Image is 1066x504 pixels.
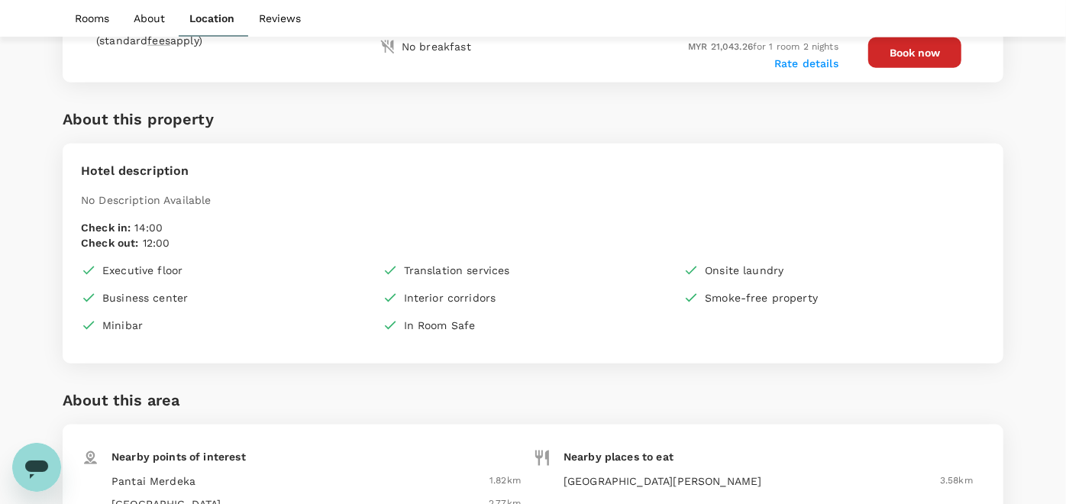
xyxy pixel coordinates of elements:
span: Onsite laundry [705,263,783,278]
span: In Room Safe [404,318,476,333]
span: Executive floor [102,263,183,278]
label: Rate details [774,57,838,69]
span: Translation services [404,263,510,278]
h6: About this property [63,107,214,131]
p: Location [189,11,234,26]
p: 14:00 [81,220,985,235]
span: fees [147,34,170,47]
h6: [GEOGRAPHIC_DATA][PERSON_NAME] [564,473,762,490]
h6: Pantai Merdeka [111,473,418,490]
span: 1.82 km [418,473,521,490]
span: Interior corridors [404,290,496,305]
span: Check in : [81,221,131,234]
p: Hotel description [81,162,985,180]
h6: About this area [63,388,179,412]
iframe: Button to launch messaging window, conversation in progress [12,443,61,492]
span: Smoke-free property [705,290,818,305]
span: MYR 21,043.26 [688,41,753,52]
span: Business center [102,290,188,305]
button: Book now [868,37,961,68]
p: Rooms [75,11,109,26]
h6: Nearby places to eat [564,449,674,467]
p: Reviews [259,11,301,26]
h6: Nearby points of interest [111,449,246,467]
span: Minibar [102,318,143,333]
span: Check out : [81,237,139,249]
p: About [134,11,165,26]
p: 12:00 [81,235,985,250]
span: for 1 room 2 nights [688,41,838,52]
span: 3.58 km [940,473,973,490]
p: No Description Available [81,192,985,208]
div: No breakfast [402,39,471,54]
